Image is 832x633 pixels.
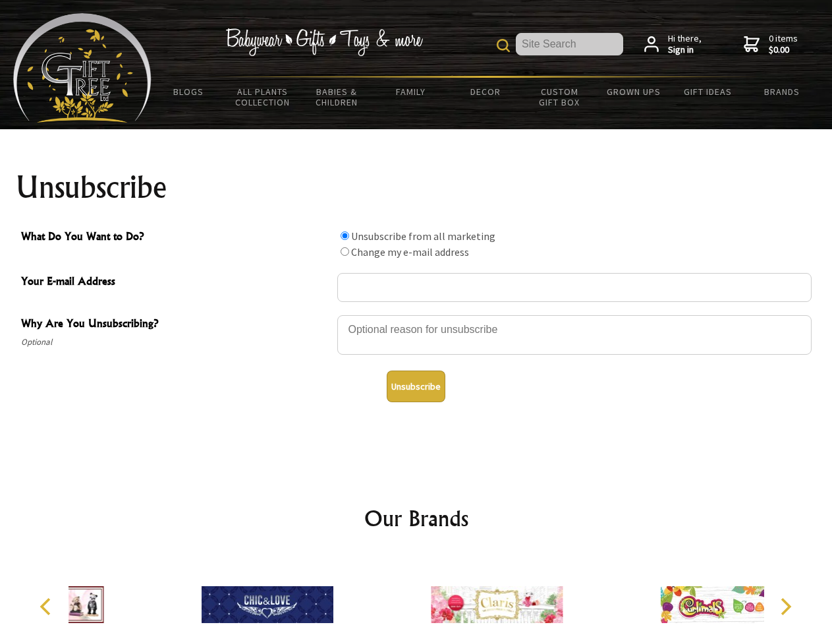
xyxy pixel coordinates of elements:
[16,171,817,203] h1: Unsubscribe
[152,78,226,105] a: BLOGS
[596,78,671,105] a: Grown Ups
[341,247,349,256] input: What Do You Want to Do?
[744,33,798,56] a: 0 items$0.00
[771,592,800,621] button: Next
[337,273,812,302] input: Your E-mail Address
[225,28,423,56] img: Babywear - Gifts - Toys & more
[21,334,331,350] span: Optional
[351,229,495,243] label: Unsubscribe from all marketing
[33,592,62,621] button: Previous
[516,33,623,55] input: Site Search
[337,315,812,355] textarea: Why Are You Unsubscribing?
[13,13,152,123] img: Babyware - Gifts - Toys and more...
[387,371,445,402] button: Unsubscribe
[226,78,300,116] a: All Plants Collection
[769,32,798,56] span: 0 items
[497,39,510,52] img: product search
[671,78,745,105] a: Gift Ideas
[644,33,702,56] a: Hi there,Sign in
[341,231,349,240] input: What Do You Want to Do?
[522,78,597,116] a: Custom Gift Box
[351,245,469,258] label: Change my e-mail address
[21,228,331,247] span: What Do You Want to Do?
[374,78,449,105] a: Family
[26,502,806,534] h2: Our Brands
[668,33,702,56] span: Hi there,
[668,44,702,56] strong: Sign in
[769,44,798,56] strong: $0.00
[300,78,374,116] a: Babies & Children
[21,273,331,292] span: Your E-mail Address
[745,78,819,105] a: Brands
[21,315,331,334] span: Why Are You Unsubscribing?
[448,78,522,105] a: Decor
